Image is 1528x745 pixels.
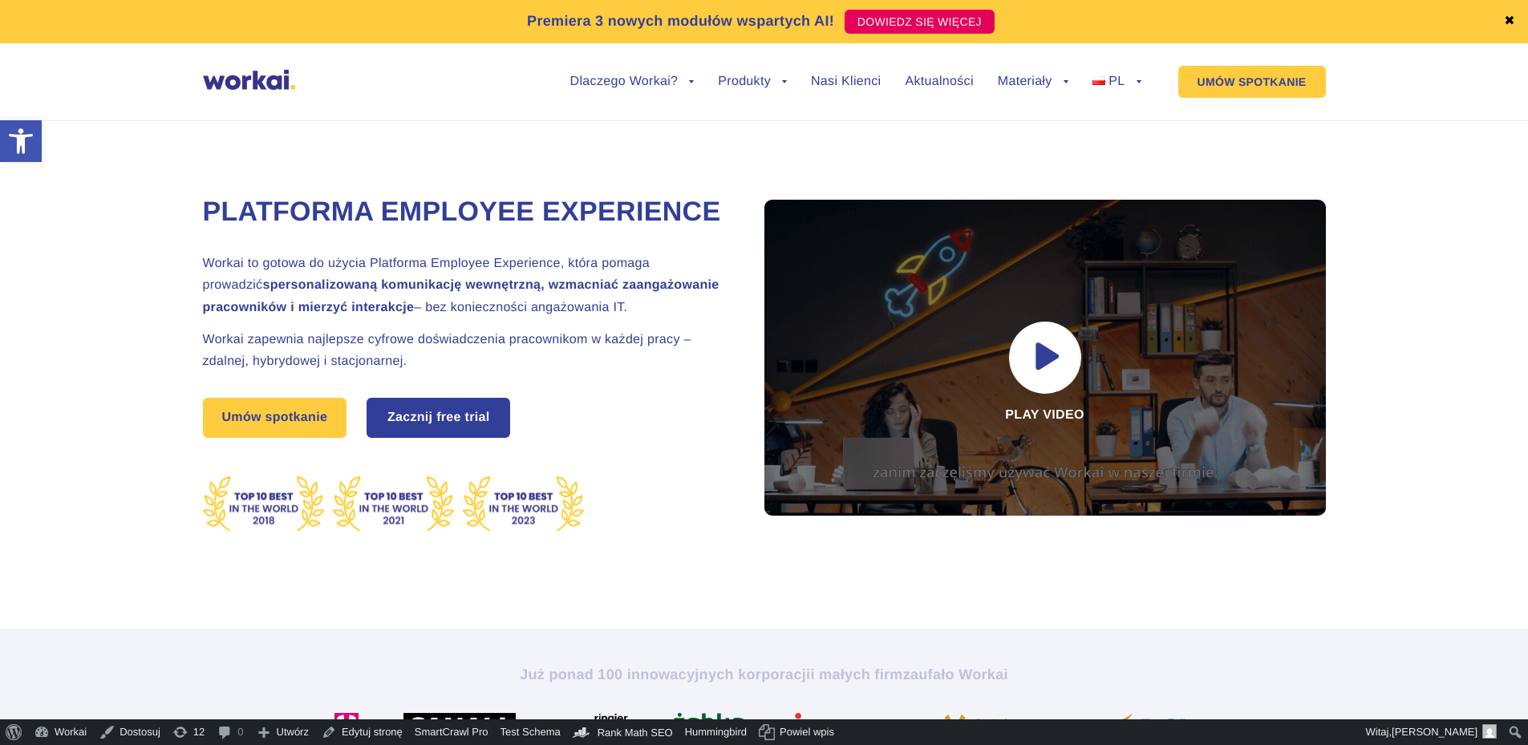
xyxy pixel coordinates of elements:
[527,10,834,32] p: Premiera 3 nowych modułów wspartych AI!
[598,727,673,739] span: Rank Math SEO
[1360,719,1503,745] a: Witaj,
[203,278,719,314] strong: spersonalizowaną komunikację wewnętrzną, wzmacniać zaangażowanie pracowników i mierzyć interakcje
[1392,726,1477,738] span: [PERSON_NAME]
[679,719,753,745] a: Hummingbird
[28,719,93,745] a: Workai
[567,719,679,745] a: Kokpit Rank Math
[905,75,973,88] a: Aktualności
[780,719,834,745] span: Powiel wpis
[203,329,724,372] h2: Workai zapewnia najlepsze cyfrowe doświadczenia pracownikom w każdej pracy – zdalnej, hybrydowej ...
[409,719,495,745] a: SmartCrawl Pro
[93,719,167,745] a: Dostosuj
[764,200,1326,516] div: Play video
[203,194,724,231] h1: Platforma Employee Experience
[319,665,1210,684] h2: Już ponad 100 innowacyjnych korporacji zaufało Workai
[203,253,724,318] h2: Workai to gotowa do użycia Platforma Employee Experience, która pomaga prowadzić – bez koniecznoś...
[811,75,881,88] a: Nasi Klienci
[277,719,309,745] span: Utwórz
[718,75,787,88] a: Produkty
[203,398,347,438] a: Umów spotkanie
[1109,75,1125,88] span: PL
[315,719,409,745] a: Edytuj stronę
[845,10,995,34] a: DOWIEDZ SIĘ WIĘCEJ
[998,75,1068,88] a: Materiały
[193,719,205,745] span: 12
[1178,66,1326,98] a: UMÓW SPOTKANIE
[495,719,567,745] a: Test Schema
[570,75,695,88] a: Dlaczego Workai?
[810,666,902,682] i: i małych firm
[237,719,243,745] span: 0
[368,399,509,436] a: Zacznij free trial
[1504,15,1515,28] a: ✖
